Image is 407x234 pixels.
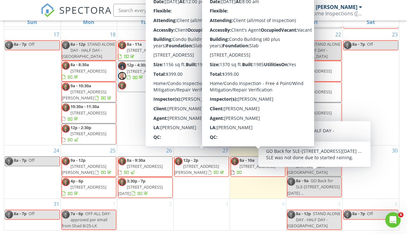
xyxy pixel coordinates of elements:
div: [PERSON_NAME] [316,4,357,10]
span: OFF ALL DAY-approved per email from Shad 8/25-LK [62,211,111,229]
a: Go to August 18, 2025 [109,29,117,40]
span: 8a - 12p [296,211,311,216]
img: 20240517_115644.jpg [62,125,70,133]
span: 3:30p - 7p [127,178,145,184]
td: Go to September 4, 2025 [230,199,286,230]
span: [STREET_ADDRESS] [183,47,219,53]
a: 10:30a - 11:30a [STREET_ADDRESS] [61,103,116,123]
a: 4p - 6p [STREET_ADDRESS] [61,177,116,198]
span: 8a - 9a [296,178,309,183]
a: 9a - 12p [STREET_ADDRESS][PERSON_NAME] [61,156,116,177]
div: Max Home Inspections (Tri County) [298,10,362,17]
span: [STREET_ADDRESS] [240,47,275,53]
span: 8a - 9:30a [127,157,145,163]
img: 20240517_115644.jpg [175,157,183,165]
span: 8a - 9a [296,62,309,67]
img: 20240517_115644.jpg [287,104,295,112]
a: 12p - 2p [STREET_ADDRESS][PERSON_NAME] [174,156,229,177]
td: Go to August 17, 2025 [4,29,61,145]
a: Sunday [26,18,38,27]
img: 20240517_115644.jpg [5,41,13,49]
img: 20240517_115644.jpg [344,41,352,49]
span: 8a - 12p [296,41,311,47]
span: 8a - 7p [352,211,365,216]
a: 9a - 10a [STREET_ADDRESS] [287,83,332,101]
img: 20240517_115644.jpg [231,157,239,165]
span: 4p - 6p [70,178,83,184]
a: 1p - 4p [STREET_ADDRESS] [175,41,219,59]
a: Go to August 20, 2025 [221,29,230,40]
img: 20240517_115644.jpg [62,178,70,186]
a: Wednesday [195,18,208,27]
a: 8a - 9:30a [STREET_ADDRESS] [118,156,173,177]
span: [STREET_ADDRESS][DATE] [118,184,163,196]
span: 8a - 12p [296,157,311,163]
a: 12p - 4:30p [STREET_ADDRESS] [118,61,173,92]
span: STAND ALONE DAY - HALF DAY - [GEOGRAPHIC_DATA] [287,41,340,59]
td: Go to August 24, 2025 [4,145,61,199]
a: 9a - 10a [STREET_ADDRESS] [287,82,342,103]
img: 20240517_115644.jpg [62,157,70,165]
img: 20240517_115644.jpg [287,178,295,186]
a: Go to August 23, 2025 [391,29,399,40]
a: 3:30p - 7p [STREET_ADDRESS][DATE] [118,177,173,198]
a: Go to August 19, 2025 [165,29,173,40]
a: 12p - 4p [STREET_ADDRESS] [231,40,285,61]
a: Go to September 5, 2025 [337,199,342,209]
span: 8a - 7p [14,211,27,216]
img: 20240517_115644.jpg [231,41,239,49]
img: 20240517_115644.jpg [118,41,126,49]
span: [STREET_ADDRESS][PERSON_NAME] [175,163,219,175]
a: 9a - 12p [STREET_ADDRESS][PERSON_NAME] [62,157,112,175]
img: 20240517_115644.jpg [5,211,13,219]
img: 20240517_115644.jpg [175,41,183,49]
span: 8a - 11a [127,41,142,47]
span: 9a - 10:30a [70,83,91,89]
a: 8a - 9a [STREET_ADDRESS] [287,62,332,80]
a: Go to August 24, 2025 [52,145,61,156]
a: 8a - 8:30a [STREET_ADDRESS] [61,61,116,82]
a: 8a - 9:30a [STREET_ADDRESS] [118,157,163,175]
span: [STREET_ADDRESS] [70,184,106,190]
img: 20240517_115644.jpg [287,62,295,70]
a: 12p - 4:30p [STREET_ADDRESS] [127,62,163,80]
td: Go to August 21, 2025 [230,29,286,145]
span: 1p - 4p [183,41,196,47]
span: SPECTORA [59,3,112,17]
img: 20240517_115644.jpg [118,82,126,90]
a: Friday [310,18,319,27]
span: [STREET_ADDRESS] [296,89,332,95]
span: 12p - 2:30p [70,125,91,130]
span: 9a - 12p [70,157,85,163]
img: 20240517_115644.jpg [287,157,295,165]
span: [STREET_ADDRESS] [296,68,332,74]
td: Go to August 30, 2025 [343,145,399,199]
a: 8a - 11a [STREET_ADDRESS] [118,41,163,59]
td: Go to August 20, 2025 [173,29,230,145]
img: 20240517_115644.jpg [62,104,70,112]
a: 9a - 10:30a [STREET_ADDRESS][PERSON_NAME] [62,83,112,101]
span: [STREET_ADDRESS] [127,68,163,74]
a: 12p - 4p [STREET_ADDRESS] [231,41,275,59]
a: Go to August 21, 2025 [278,29,286,40]
span: Off [28,41,35,47]
a: Go to September 2, 2025 [168,199,173,209]
img: 20240517_115644.jpg [62,211,70,219]
span: 8a - 7p [352,41,365,47]
a: 12p - 4p [STREET_ADDRESS] [287,103,342,123]
img: 20240517_115644.jpg [287,83,295,91]
a: Go to August 31, 2025 [52,199,61,209]
a: Go to August 25, 2025 [109,145,117,156]
span: [STREET_ADDRESS] [70,131,106,136]
span: 7a - 6p [70,211,83,216]
span: 9a - 10a [296,83,311,89]
span: 8a - 7p [14,41,27,47]
a: 3:30p - 7p [STREET_ADDRESS][DATE] [118,178,163,196]
span: 10:30a - 11:30a [70,104,99,109]
a: Go to August 27, 2025 [221,145,230,156]
a: Tuesday [139,18,151,27]
img: 20240517_115644.jpg [62,62,70,70]
a: 12p - 2p [STREET_ADDRESS][PERSON_NAME] [175,157,225,175]
a: Go to September 1, 2025 [111,199,117,209]
span: [STREET_ADDRESS] [127,47,163,53]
